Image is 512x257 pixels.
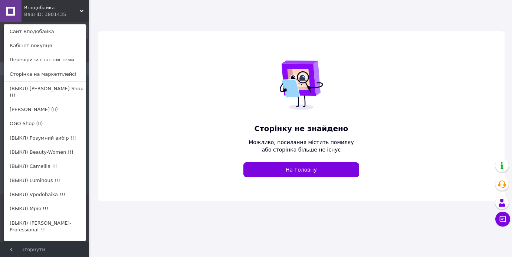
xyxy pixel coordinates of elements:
[4,103,86,117] a: [PERSON_NAME] (II)
[4,39,86,53] a: Кабінет покупця
[4,117,86,131] a: OGO Shop (II)
[24,11,55,18] div: Ваш ID: 3801435
[4,131,86,145] a: (ВЫКЛ) Розумний вибір !!!
[4,202,86,216] a: (ВЫКЛ) Мрія !!!
[4,237,86,251] a: Ameli-Shop (II)
[495,212,510,227] button: Чат з покупцем
[4,188,86,202] a: (ВЫКЛ) Vpodobaika !!!
[24,4,80,11] span: Вподобайка
[4,159,86,173] a: (ВЫКЛ) Camellia !!!
[243,162,359,177] a: На Головну
[243,139,359,153] span: Можливо, посилання містить помилку або сторінка більше не існує
[4,53,86,67] a: Перевірити стан системи
[4,25,86,39] a: Сайт Вподобайка
[4,216,86,237] a: (ВЫКЛ) [PERSON_NAME]-Professional !!!
[4,145,86,159] a: (ВЫКЛ) Beauty-Women !!!
[4,82,86,103] a: (ВЫКЛ) [PERSON_NAME]-Shop !!!
[243,123,359,134] span: Сторінку не знайдено
[4,173,86,188] a: (ВЫКЛ) Luminous !!!
[4,67,86,81] a: Сторінка на маркетплейсі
